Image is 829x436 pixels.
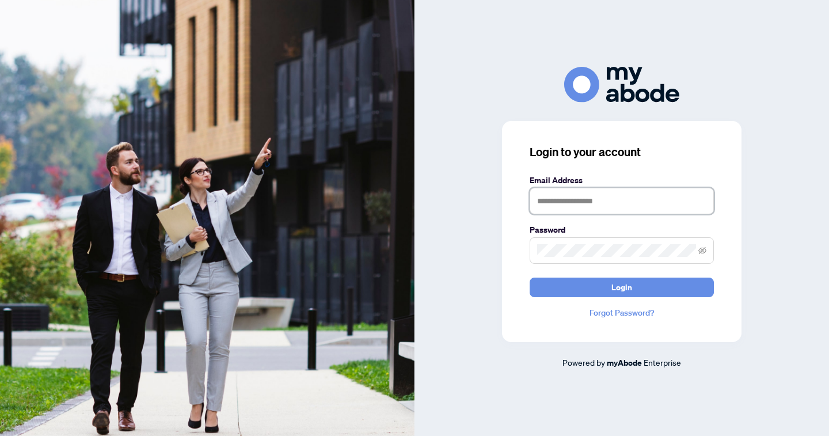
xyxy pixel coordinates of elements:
h3: Login to your account [530,144,714,160]
span: Enterprise [644,357,681,367]
a: myAbode [607,357,642,369]
label: Password [530,223,714,236]
span: Login [611,278,632,297]
a: Forgot Password? [530,306,714,319]
label: Email Address [530,174,714,187]
span: eye-invisible [698,247,706,255]
button: Login [530,278,714,297]
img: ma-logo [564,67,679,102]
span: Powered by [562,357,605,367]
